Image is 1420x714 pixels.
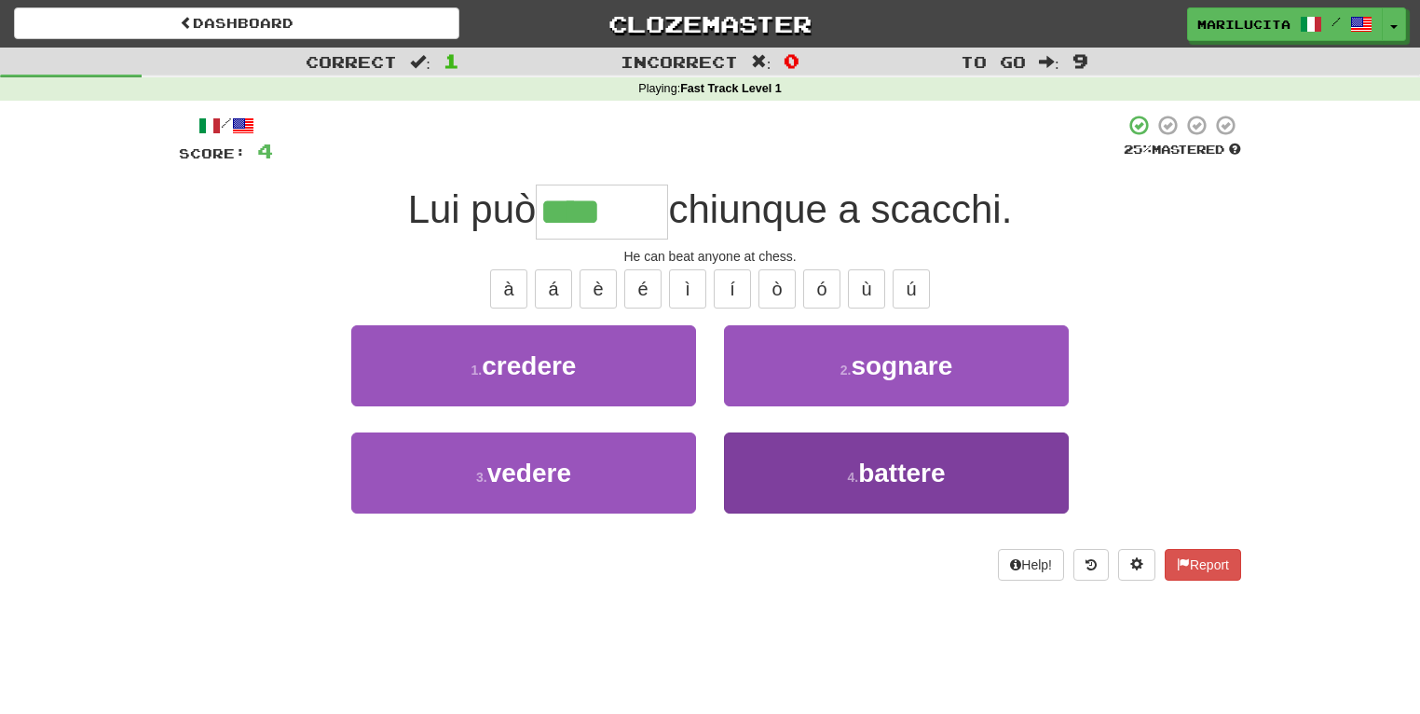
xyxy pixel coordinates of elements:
small: 4 . [847,470,858,485]
span: marilucita [1197,16,1290,33]
span: chiunque a scacchi. [668,187,1012,231]
button: Report [1165,549,1241,581]
button: Round history (alt+y) [1073,549,1109,581]
button: Help! [998,549,1064,581]
span: Correct [306,52,397,71]
a: marilucita / [1187,7,1383,41]
button: ò [758,269,796,309]
button: á [535,269,572,309]
button: 2.sognare [724,325,1069,406]
span: 9 [1072,49,1088,72]
span: To go [961,52,1026,71]
button: ó [803,269,840,309]
a: Dashboard [14,7,459,39]
small: 3 . [476,470,487,485]
button: 3.vedere [351,433,696,514]
div: Mastered [1124,142,1241,158]
strong: Fast Track Level 1 [680,82,782,95]
span: credere [482,351,576,380]
span: : [1039,54,1059,70]
span: Incorrect [621,52,738,71]
button: 1.credere [351,325,696,406]
div: He can beat anyone at chess. [179,247,1241,266]
span: 0 [784,49,799,72]
button: è [580,269,617,309]
button: ú [893,269,930,309]
span: : [410,54,430,70]
span: Score: [179,145,246,161]
span: 1 [444,49,459,72]
small: 1 . [471,363,483,378]
button: ì [669,269,706,309]
span: sognare [851,351,952,380]
small: 2 . [840,363,852,378]
div: / [179,114,273,137]
span: vedere [487,459,571,487]
span: : [751,54,771,70]
button: ù [848,269,885,309]
span: / [1331,15,1341,28]
span: Lui può [408,187,537,231]
button: í [714,269,751,309]
button: 4.battere [724,433,1069,514]
span: 25 % [1124,142,1152,157]
button: à [490,269,527,309]
button: é [624,269,662,309]
a: Clozemaster [487,7,933,40]
span: 4 [257,139,273,162]
span: battere [858,459,945,487]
